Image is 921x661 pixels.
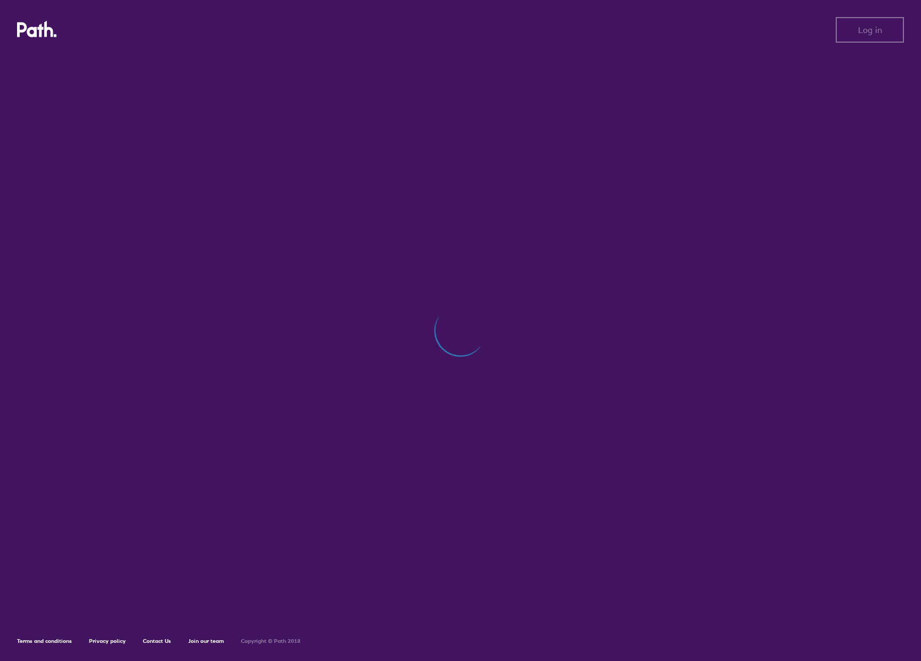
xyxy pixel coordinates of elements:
[89,638,126,644] a: Privacy policy
[241,638,301,644] h6: Copyright © Path 2018
[143,638,171,644] a: Contact Us
[17,638,72,644] a: Terms and conditions
[188,638,224,644] a: Join our team
[836,17,904,43] button: Log in
[858,25,882,35] span: Log in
